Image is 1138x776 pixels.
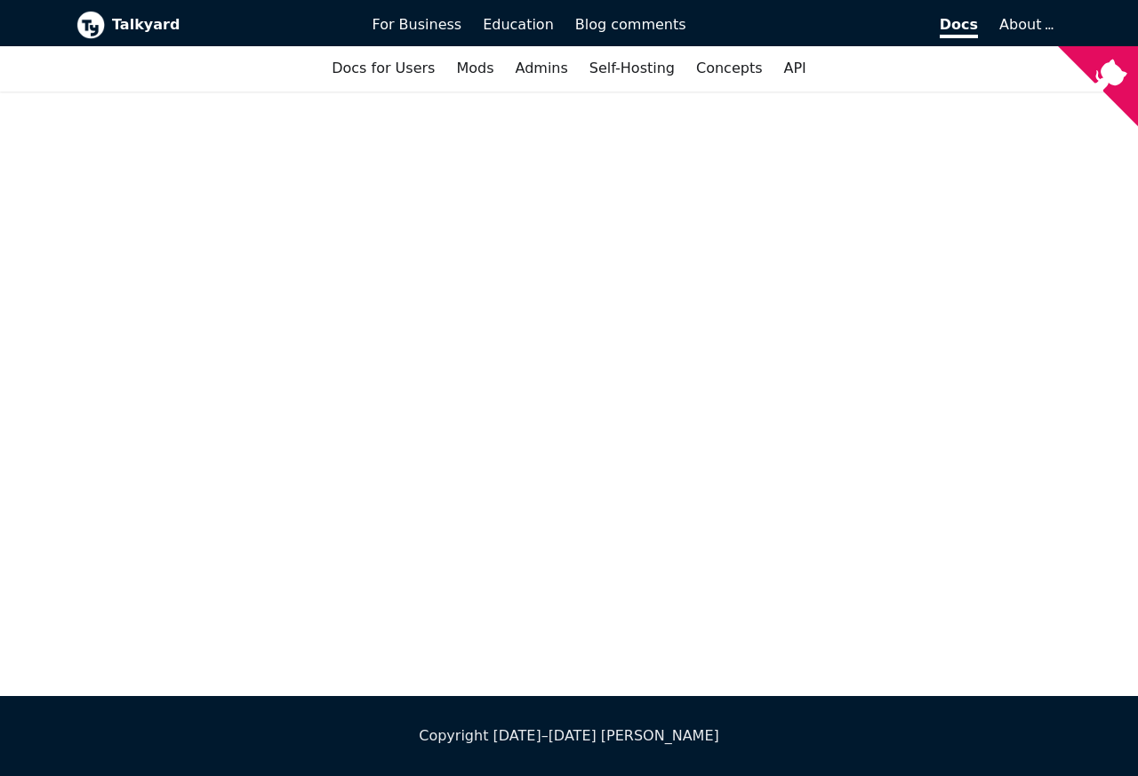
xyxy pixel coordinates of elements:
[76,724,1062,748] div: Copyright [DATE]–[DATE] [PERSON_NAME]
[773,53,817,84] a: API
[483,16,554,33] span: Education
[373,16,462,33] span: For Business
[76,11,348,39] a: Talkyard logoTalkyard
[999,16,1051,33] a: About
[565,10,697,40] a: Blog comments
[579,53,685,84] a: Self-Hosting
[445,53,504,84] a: Mods
[321,53,445,84] a: Docs for Users
[362,10,473,40] a: For Business
[472,10,565,40] a: Education
[575,16,686,33] span: Blog comments
[697,10,990,40] a: Docs
[76,11,105,39] img: Talkyard logo
[112,13,348,36] b: Talkyard
[685,53,773,84] a: Concepts
[940,16,978,38] span: Docs
[505,53,579,84] a: Admins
